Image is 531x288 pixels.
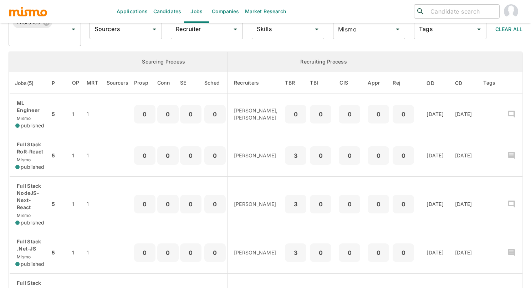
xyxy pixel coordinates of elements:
[66,232,85,273] td: 1
[9,6,48,17] img: logo
[288,151,303,161] p: 3
[15,157,31,162] span: Mismo
[207,151,223,161] p: 0
[100,72,134,94] th: Sourcers
[495,26,522,32] span: Clear All
[427,79,444,87] span: OD
[149,24,159,34] button: Open
[474,24,484,34] button: Open
[449,135,478,176] td: [DATE]
[183,199,199,209] p: 0
[137,151,153,161] p: 0
[137,199,153,209] p: 0
[227,72,283,94] th: Recruiters
[85,135,100,176] td: 1
[15,213,31,218] span: Mismo
[234,107,278,121] p: [PERSON_NAME], [PERSON_NAME]
[50,232,66,273] td: 5
[234,249,278,256] p: [PERSON_NAME]
[288,109,303,119] p: 0
[203,72,228,94] th: Sched
[371,109,386,119] p: 0
[160,199,176,209] p: 0
[85,72,100,94] th: Market Research Total
[50,135,66,176] td: 5
[420,232,449,273] td: [DATE]
[21,122,44,129] span: published
[15,116,31,121] span: Mismo
[312,24,322,34] button: Open
[15,141,44,155] p: Full Stack RoR-React
[137,248,153,258] p: 0
[503,106,520,123] button: recent-notes
[342,109,357,119] p: 0
[230,24,240,34] button: Open
[227,52,420,72] th: Recruiting Process
[395,248,411,258] p: 0
[313,151,328,161] p: 0
[183,248,199,258] p: 0
[50,72,66,94] th: Priority
[478,72,501,94] th: Tags
[50,176,66,232] td: 5
[283,72,308,94] th: To Be Reviewed
[395,199,411,209] p: 0
[234,152,278,159] p: [PERSON_NAME]
[371,248,386,258] p: 0
[366,72,391,94] th: Approved
[85,176,100,232] td: 1
[183,109,199,119] p: 0
[420,176,449,232] td: [DATE]
[288,248,303,258] p: 3
[15,79,43,87] span: Jobs(5)
[449,72,478,94] th: Created At
[420,94,449,135] td: [DATE]
[21,219,44,226] span: published
[503,196,520,213] button: recent-notes
[68,24,78,34] button: Open
[85,232,100,273] td: 1
[420,72,449,94] th: Onboarding Date
[157,72,179,94] th: Connections
[308,72,333,94] th: To Be Interviewed
[134,72,157,94] th: Prospects
[179,72,203,94] th: Sent Emails
[371,151,386,161] p: 0
[333,72,366,94] th: Client Interview Scheduled
[21,261,44,268] span: published
[288,199,303,209] p: 3
[395,151,411,161] p: 0
[15,182,44,211] p: Full Stack NodeJS-Next-React
[428,6,496,16] input: Candidate search
[137,109,153,119] p: 0
[342,248,357,258] p: 0
[207,248,223,258] p: 0
[395,109,411,119] p: 0
[207,109,223,119] p: 0
[160,248,176,258] p: 0
[52,79,64,87] span: P
[313,248,328,258] p: 0
[15,100,44,114] p: ML Engineer
[50,94,66,135] td: 5
[15,254,31,259] span: Mismo
[21,163,44,171] span: published
[455,79,472,87] span: CD
[313,199,328,209] p: 0
[313,109,328,119] p: 0
[371,199,386,209] p: 0
[342,199,357,209] p: 0
[449,232,478,273] td: [DATE]
[449,176,478,232] td: [DATE]
[504,4,518,19] img: Mismo Admin
[66,135,85,176] td: 1
[66,72,85,94] th: Open Positions
[393,24,403,34] button: Open
[183,151,199,161] p: 0
[420,135,449,176] td: [DATE]
[66,94,85,135] td: 1
[391,72,420,94] th: Rejected
[66,176,85,232] td: 1
[503,147,520,164] button: recent-notes
[15,238,44,252] p: Full Stack .Net-JS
